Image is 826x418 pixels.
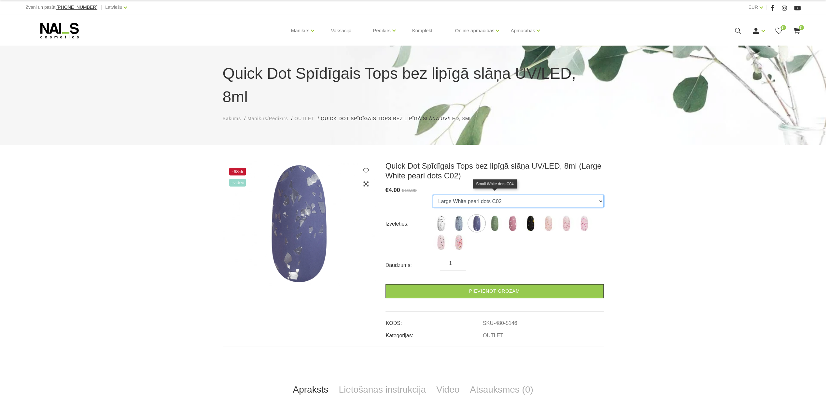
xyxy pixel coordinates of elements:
[385,260,440,271] div: Daudzums:
[321,115,478,122] li: Quick Dot Spīdīgais Tops bez lipīgā slāņa UV/LED, 8ml
[540,215,556,231] img: ...
[229,168,246,175] span: -63%
[433,234,449,250] img: ...
[775,27,783,35] a: 0
[486,215,503,231] img: ...
[451,215,467,231] img: ...
[433,215,449,231] img: ...
[799,25,804,30] span: 0
[558,215,574,231] img: ...
[511,18,535,44] a: Apmācības
[385,315,483,327] td: KODS:
[287,379,333,400] a: Apraksts
[247,116,288,121] span: Manikīrs/Pedikīrs
[451,234,467,250] img: ...
[326,15,357,46] a: Vaksācija
[465,379,539,400] a: Atsauksmes (0)
[105,3,122,11] a: Latviešu
[389,187,400,193] span: 4.00
[247,115,288,122] a: Manikīrs/Pedikīrs
[101,3,102,11] span: |
[385,187,389,193] span: €
[25,3,97,11] div: Zvani un pasūti
[385,327,483,340] td: Kategorijas:
[504,215,521,231] img: ...
[402,188,417,193] s: €10.90
[385,284,604,298] a: Pievienot grozam
[294,116,314,121] span: OUTLET
[56,5,97,10] a: [PHONE_NUMBER]
[229,179,246,187] span: +Video
[781,25,786,30] span: 0
[223,116,241,121] span: Sākums
[431,379,465,400] a: Video
[576,215,592,231] img: ...
[483,333,503,339] a: OUTLET
[291,18,310,44] a: Manikīrs
[385,161,604,181] h3: Quick Dot Spīdīgais Tops bez lipīgā slāņa UV/LED, 8ml (Large White pearl dots C02)
[385,219,433,229] div: Izvēlēties:
[223,62,604,109] h1: Quick Dot Spīdīgais Tops bez lipīgā slāņa UV/LED, 8ml
[483,320,517,326] a: SKU-480-5146
[766,3,767,11] span: |
[333,379,431,400] a: Lietošanas instrukcija
[294,115,314,122] a: OUTLET
[373,18,390,44] a: Pedikīrs
[455,18,494,44] a: Online apmācības
[748,3,758,11] a: EUR
[469,215,485,231] img: ...
[522,215,539,231] img: ...
[407,15,439,46] a: Komplekti
[223,115,241,122] a: Sākums
[223,161,376,286] img: Quick Dot Spīdīgais Tops bez lipīgā slāņa UV/LED, 8ml
[792,27,801,35] a: 0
